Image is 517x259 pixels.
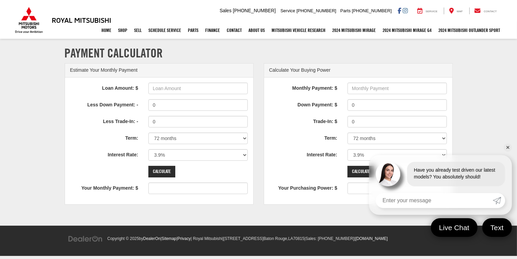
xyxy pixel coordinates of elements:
[431,218,478,237] a: Live Chat
[444,7,468,14] a: Map
[457,10,463,13] span: Map
[65,149,143,158] label: Interest Rate:
[264,83,342,92] label: Monthly Payment: $
[263,236,288,241] span: Baton Rouge,
[376,162,400,186] img: Agent profile photo
[202,22,224,39] a: Finance
[224,22,245,39] a: Contact
[304,236,354,241] span: |
[145,22,185,39] a: Schedule Service: Opens in a new tab
[52,16,111,24] h3: Royal Mitsubishi
[65,99,143,108] label: Less Down Payment: -
[407,162,505,186] div: Have you already test driven our latest models? You absolutely should!
[354,236,388,241] span: |
[318,236,354,241] span: [PHONE_NUMBER]
[233,8,276,13] span: [PHONE_NUMBER]
[65,83,143,92] label: Loan Amount: $
[245,22,269,39] a: About Us
[264,183,342,192] label: Your Purchasing Power: $
[107,236,139,241] span: Copyright © 2025
[162,236,177,241] a: Sitemap
[65,133,143,142] label: Term:
[288,236,293,241] span: LA
[426,10,438,13] span: Service
[115,22,131,39] a: Shop
[185,22,202,39] a: Parts: Opens in a new tab
[379,22,435,39] a: 2024 Mitsubishi Mirage G4
[482,218,512,237] a: Text
[223,236,263,241] span: [STREET_ADDRESS]
[403,8,408,13] a: Instagram: Click to visit our Instagram page
[355,236,388,241] a: [DOMAIN_NAME]
[139,236,160,241] span: by
[264,64,452,77] div: Calculate Your Buying Power
[220,8,231,13] span: Sales
[264,116,342,125] label: Trade-In: $
[487,223,507,232] span: Text
[340,8,351,13] span: Parts
[493,193,505,208] a: Submit
[264,133,342,142] label: Term:
[280,8,295,13] span: Service
[148,83,248,94] input: Loan Amount
[191,236,222,241] span: | Royal Mitsubishi
[352,8,392,13] span: [PHONE_NUMBER]
[348,83,447,94] input: Monthly Payment
[296,8,336,13] span: [PHONE_NUMBER]
[413,7,443,14] a: Service
[65,183,143,192] label: Your Monthly Payment: $
[348,166,374,177] input: Calculate
[469,7,502,14] a: Contact
[177,236,191,241] a: Privacy
[148,166,175,177] input: Calculate
[264,99,342,108] label: Down Payment: $
[348,99,447,111] input: Down Payment
[293,236,304,241] span: 70815
[222,236,304,241] span: |
[269,22,329,39] a: Mitsubishi Vehicle Research
[65,116,143,125] label: Less Trade-In: -
[376,193,493,208] input: Enter your message
[161,236,177,241] span: |
[398,8,401,13] a: Facebook: Click to visit our Facebook page
[436,223,473,232] span: Live Chat
[329,22,379,39] a: 2024 Mitsubishi Mirage
[65,64,253,77] div: Estimate Your Monthly Payment
[484,10,497,13] span: Contact
[98,22,115,39] a: Home
[306,236,317,241] span: Sales:
[68,235,103,243] img: DealerOn
[131,22,145,39] a: Sell
[65,46,453,60] h1: Payment Calculator
[14,7,44,33] img: Mitsubishi
[264,149,342,158] label: Interest Rate:
[435,22,504,39] a: 2024 Mitsubishi Outlander SPORT
[143,236,161,241] a: DealerOn Home Page
[68,236,103,241] a: DealerOn
[176,236,191,241] span: |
